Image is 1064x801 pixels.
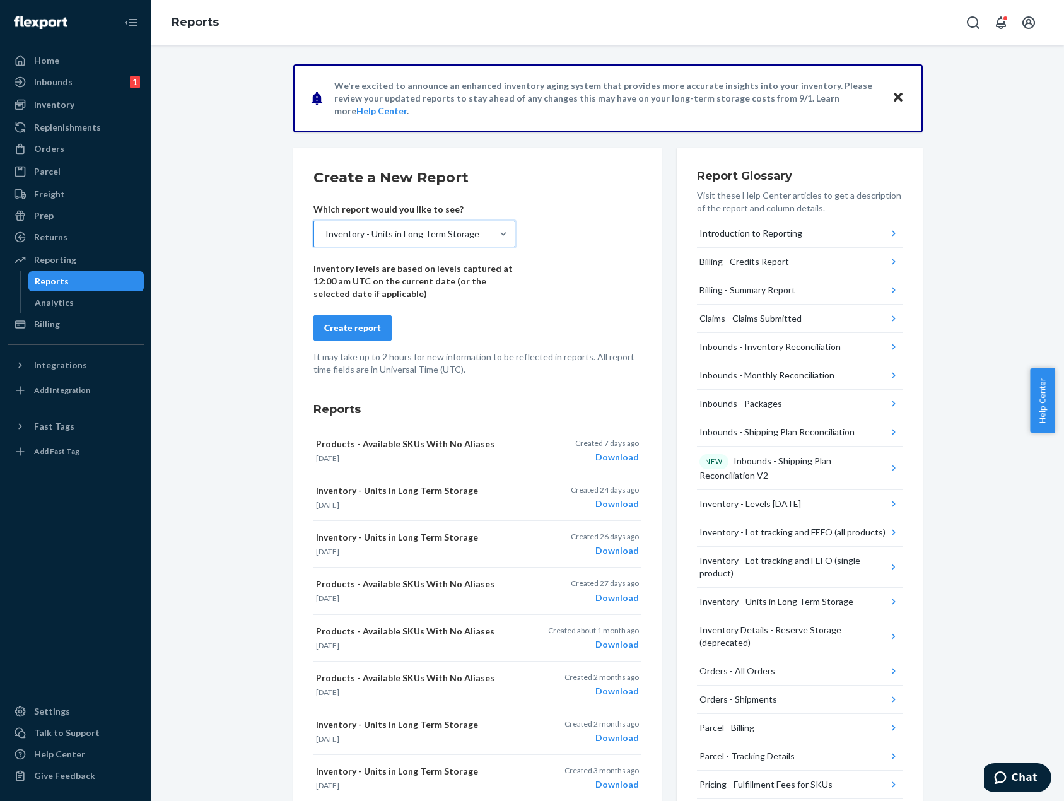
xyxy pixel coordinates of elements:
[697,333,903,361] button: Inbounds - Inventory Reconciliation
[34,76,73,88] div: Inbounds
[316,625,529,638] p: Products - Available SKUs With No Aliases
[161,4,229,41] ol: breadcrumbs
[316,438,529,450] p: Products - Available SKUs With No Aliases
[313,262,515,300] p: Inventory levels are based on levels captured at 12:00 am UTC on the current date (or the selecte...
[1016,10,1041,35] button: Open account menu
[575,451,639,464] div: Download
[697,248,903,276] button: Billing - Credits Report
[316,672,529,684] p: Products - Available SKUs With No Aliases
[564,732,639,744] div: Download
[697,588,903,616] button: Inventory - Units in Long Term Storage
[34,165,61,178] div: Parcel
[8,766,144,786] button: Give Feedback
[988,10,1014,35] button: Open notifications
[697,219,903,248] button: Introduction to Reporting
[313,428,641,474] button: Products - Available SKUs With No Aliases[DATE]Created 7 days agoDownload
[699,255,789,268] div: Billing - Credits Report
[119,10,144,35] button: Close Navigation
[34,705,70,718] div: Settings
[1030,368,1055,433] button: Help Center
[699,665,775,677] div: Orders - All Orders
[313,351,641,376] p: It may take up to 2 hours for new information to be reflected in reports. All report time fields ...
[34,54,59,67] div: Home
[699,454,888,482] div: Inbounds - Shipping Plan Reconciliation V2
[8,227,144,247] a: Returns
[35,296,74,309] div: Analytics
[548,638,639,651] div: Download
[697,686,903,714] button: Orders - Shipments
[34,359,87,371] div: Integrations
[699,312,802,325] div: Claims - Claims Submitted
[697,305,903,333] button: Claims - Claims Submitted
[571,592,639,604] div: Download
[325,228,479,240] div: Inventory - Units in Long Term Storage
[697,490,903,518] button: Inventory - Levels [DATE]
[571,531,639,542] p: Created 26 days ago
[28,293,144,313] a: Analytics
[961,10,986,35] button: Open Search Box
[313,315,392,341] button: Create report
[575,438,639,448] p: Created 7 days ago
[697,771,903,799] button: Pricing - Fulfillment Fees for SKUs
[8,380,144,400] a: Add Integration
[699,624,887,649] div: Inventory Details - Reserve Storage (deprecated)
[8,355,144,375] button: Integrations
[34,143,64,155] div: Orders
[697,518,903,547] button: Inventory - Lot tracking and FEFO (all products)
[316,593,339,603] time: [DATE]
[984,763,1051,795] iframe: Opens a widget where you can chat to one of our agents
[34,446,79,457] div: Add Fast Tag
[316,547,339,556] time: [DATE]
[8,72,144,92] a: Inbounds1
[571,578,639,588] p: Created 27 days ago
[34,209,54,222] div: Prep
[699,284,795,296] div: Billing - Summary Report
[699,526,886,539] div: Inventory - Lot tracking and FEFO (all products)
[316,500,339,510] time: [DATE]
[699,498,801,510] div: Inventory - Levels [DATE]
[697,276,903,305] button: Billing - Summary Report
[564,718,639,729] p: Created 2 months ago
[34,318,60,330] div: Billing
[34,121,101,134] div: Replenishments
[564,672,639,682] p: Created 2 months ago
[699,397,782,410] div: Inbounds - Packages
[313,662,641,708] button: Products - Available SKUs With No Aliases[DATE]Created 2 months agoDownload
[313,474,641,521] button: Inventory - Units in Long Term Storage[DATE]Created 24 days agoDownload
[8,416,144,436] button: Fast Tags
[130,76,140,88] div: 1
[697,390,903,418] button: Inbounds - Packages
[172,15,219,29] a: Reports
[8,723,144,743] button: Talk to Support
[313,168,641,188] h2: Create a New Report
[34,188,65,201] div: Freight
[699,778,833,791] div: Pricing - Fulfillment Fees for SKUs
[8,441,144,462] a: Add Fast Tag
[8,50,144,71] a: Home
[34,254,76,266] div: Reporting
[34,231,67,243] div: Returns
[697,418,903,447] button: Inbounds - Shipping Plan Reconciliation
[34,385,90,395] div: Add Integration
[697,742,903,771] button: Parcel - Tracking Details
[699,426,855,438] div: Inbounds - Shipping Plan Reconciliation
[316,718,529,731] p: Inventory - Units in Long Term Storage
[316,484,529,497] p: Inventory - Units in Long Term Storage
[28,271,144,291] a: Reports
[34,727,100,739] div: Talk to Support
[316,687,339,697] time: [DATE]
[697,547,903,588] button: Inventory - Lot tracking and FEFO (single product)
[316,765,529,778] p: Inventory - Units in Long Term Storage
[356,105,407,116] a: Help Center
[334,79,880,117] p: We're excited to announce an enhanced inventory aging system that provides more accurate insights...
[697,361,903,390] button: Inbounds - Monthly Reconciliation
[316,531,529,544] p: Inventory - Units in Long Term Storage
[699,750,795,763] div: Parcel - Tracking Details
[313,521,641,568] button: Inventory - Units in Long Term Storage[DATE]Created 26 days agoDownload
[313,568,641,614] button: Products - Available SKUs With No Aliases[DATE]Created 27 days agoDownload
[699,722,754,734] div: Parcel - Billing
[697,189,903,214] p: Visit these Help Center articles to get a description of the report and column details.
[324,322,381,334] div: Create report
[571,498,639,510] div: Download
